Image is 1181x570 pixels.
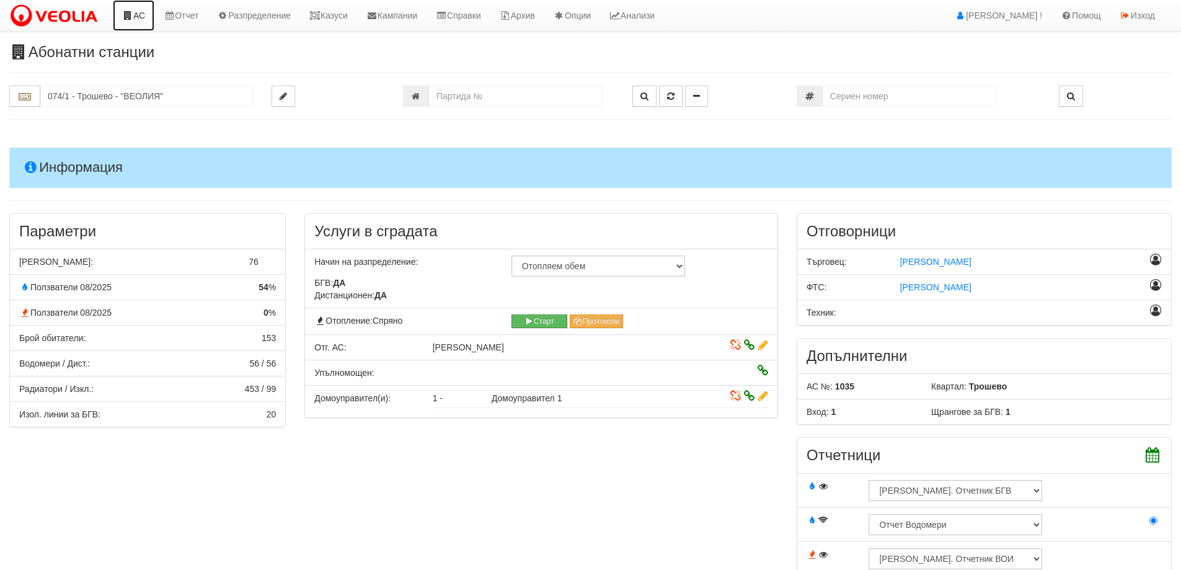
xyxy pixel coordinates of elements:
span: Ползватели 08/2025 [19,308,112,318]
span: Радиатори / Изкл.: [19,384,94,394]
span: Щрангове за БГВ: [931,407,1003,417]
span: Квартал: [931,381,966,391]
span: Отговорник АС [314,342,347,352]
span: 153 [262,333,276,343]
h3: Абонатни станции [9,44,1172,60]
span: Дистанционен: [314,290,387,300]
button: Старт [511,314,567,328]
div: % от апартаментите с консумация по отчет за отопление през миналия месец [10,306,285,319]
strong: ДА [374,290,387,300]
span: Изол. линии за БГВ: [19,409,100,419]
span: [PERSON_NAME] [900,282,971,292]
i: Назначаване като отговорник ФТС [1150,281,1162,290]
span: [PERSON_NAME] [433,342,504,352]
b: 1 [831,407,836,417]
span: Упълномощен: [314,368,374,378]
span: ФТС: [807,282,826,292]
h3: Отчетници [807,447,1162,463]
input: Партида № [429,86,603,107]
span: БГВ: [314,278,345,288]
h3: Параметри [19,223,276,239]
span: Отопление: [314,316,402,326]
span: Водомери / Дист.: [19,358,90,368]
span: [PERSON_NAME] [900,257,971,267]
span: 1 - [433,393,443,403]
span: 20 [267,409,276,419]
input: Абонатна станция [40,86,253,107]
span: Вход: [807,407,829,417]
button: Протоколи [570,314,624,328]
strong: ДА [333,278,345,288]
h3: Допълнителни [807,348,1162,364]
img: VeoliaLogo.png [9,3,104,29]
strong: 0 [263,308,268,318]
span: % [263,306,276,319]
span: 76 [249,257,259,267]
span: Ползватели 08/2025 [19,282,112,292]
i: Назначаване като отговорник Търговец [1150,256,1162,264]
span: [PERSON_NAME]: [19,257,93,267]
span: Търговец: [807,257,847,267]
span: 56 / 56 [249,358,276,368]
strong: 54 [259,282,268,292]
span: Домоуправител 1 [492,393,562,403]
span: 453 / 99 [245,384,276,394]
h4: Информация [9,148,1172,187]
span: АС №: [807,381,833,391]
h3: Услуги в сградата [314,223,768,239]
b: 1035 [835,381,854,391]
div: % от апартаментите с консумация по отчет за БГВ през миналия месец [10,281,285,293]
span: Брой обитатели: [19,333,86,343]
span: Спряно [373,316,402,326]
b: 1 [1006,407,1011,417]
span: % [259,281,276,293]
b: Трошево [969,381,1007,391]
span: Домоуправител(и): [314,393,391,403]
i: Назначаване като отговорник Техник [1150,306,1162,315]
span: Начин на разпределение: [314,257,418,267]
input: Сериен номер [823,86,996,107]
span: Техник: [807,308,836,318]
h3: Отговорници [807,223,1162,239]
